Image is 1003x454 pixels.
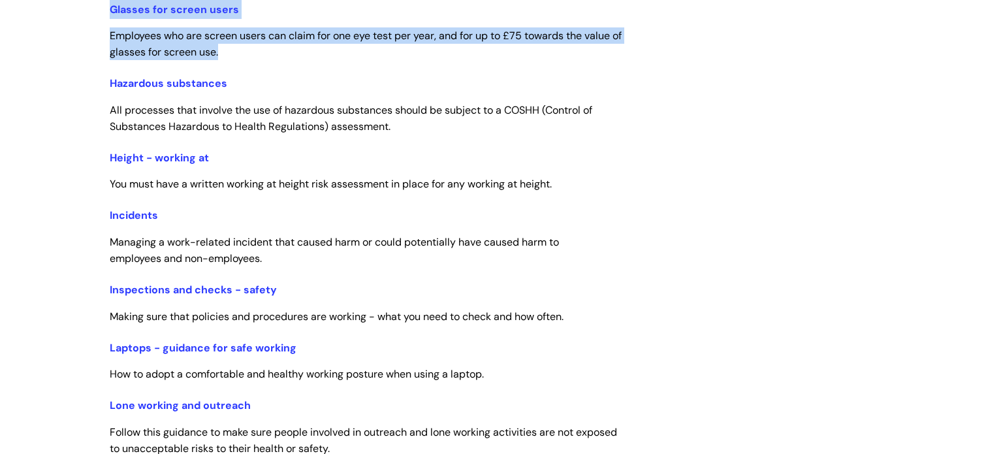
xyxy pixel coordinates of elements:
a: Hazardous substances [110,76,227,90]
a: Height - working at [110,151,209,165]
a: Lone working and outreach [110,398,251,412]
a: Incidents [110,208,158,222]
span: You must have a written working at height risk assessment in place for any working at height. [110,177,552,191]
span: Making sure that policies and procedures are working - what you need to check and how often. [110,310,564,323]
a: Inspections and checks - safety [110,283,277,297]
span: How to adopt a comfortable and healthy working posture when using a laptop. [110,367,484,381]
a: Laptops - guidance for safe working [110,341,296,355]
span: Employees who are screen users can claim for one eye test per year, and for up to £75 towards the... [110,29,622,59]
span: Managing a work-related incident that caused harm or could potentially have caused harm to employ... [110,235,580,265]
span: All processes that involve the use of hazardous substances should be subject to a COSHH (Control ... [110,103,592,133]
a: Glasses for screen users [110,3,239,16]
